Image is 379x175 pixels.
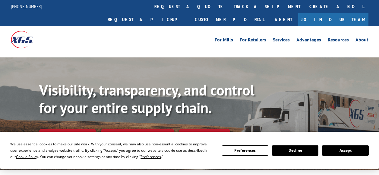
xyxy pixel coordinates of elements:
a: Customer Portal [190,13,269,26]
button: Preferences [222,145,268,156]
a: Services [273,37,290,44]
a: Track shipment [39,129,96,142]
span: Cookie Policy [16,154,38,159]
a: Resources [328,37,349,44]
button: Decline [272,145,318,156]
a: XGS ASSISTANT [179,129,230,142]
a: About [355,37,368,44]
div: We use essential cookies to make our site work. With your consent, we may also use non-essential ... [10,141,214,160]
a: Agent [269,13,298,26]
button: Accept [322,145,368,156]
a: Advantages [296,37,321,44]
span: Preferences [141,154,161,159]
b: Visibility, transparency, and control for your entire supply chain. [39,81,254,117]
a: [PHONE_NUMBER] [11,3,42,9]
a: Calculate transit time [101,129,174,142]
a: For Retailers [240,37,266,44]
a: Request a pickup [103,13,190,26]
a: Join Our Team [298,13,368,26]
a: For Mills [215,37,233,44]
